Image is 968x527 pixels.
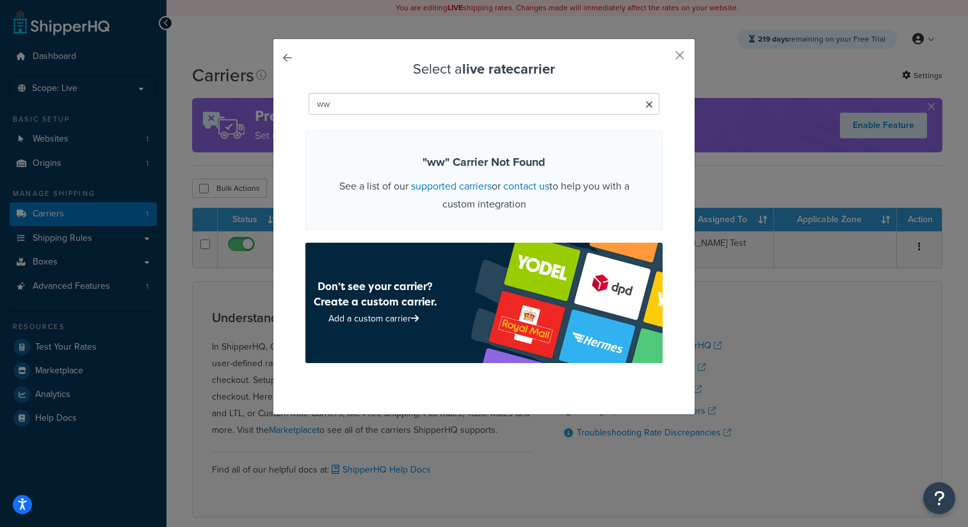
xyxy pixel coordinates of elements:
[305,61,663,77] h3: Select a
[462,58,555,79] strong: live rate carrier
[503,179,549,193] a: contact us
[309,93,659,115] input: Search Carriers
[322,154,646,171] h4: " ww " Carrier Not Found
[313,279,437,309] h4: Don’t see your carrier? Create a custom carrier.
[328,312,422,325] a: Add a custom carrier
[645,96,653,114] span: Clear search query
[411,179,492,193] a: supported carriers
[305,131,663,230] div: See a list of our or to help you with a custom integration
[923,482,955,514] button: Open Resource Center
